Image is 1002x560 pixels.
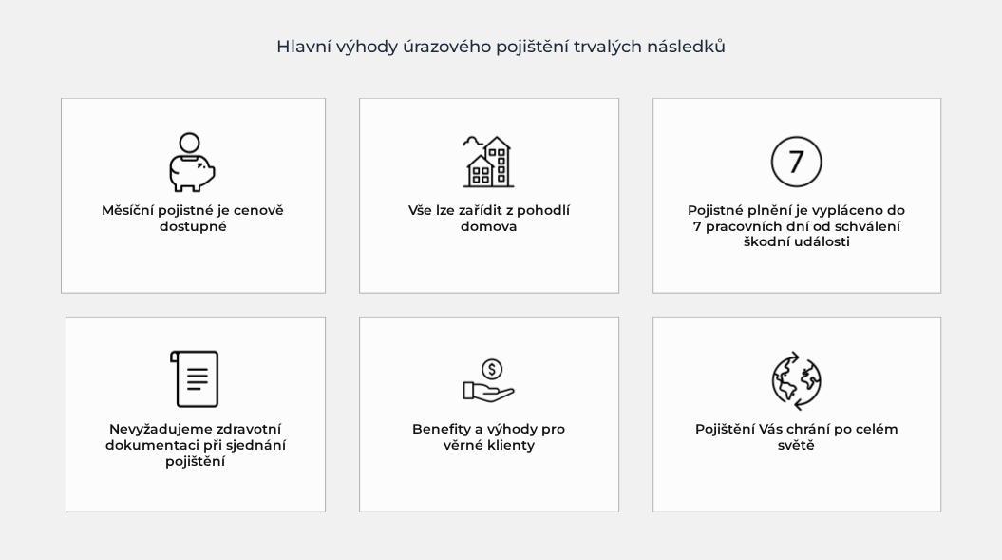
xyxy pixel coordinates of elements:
h5: Pojistné plnění je vypláceno do 7 pracovních dní od schválení škodní události [687,203,907,250]
img: ikona dokumentu [169,351,221,412]
img: ikona spořícího prasátka [167,132,219,193]
img: ikona domu [463,132,515,193]
img: ikona zeměkoule [770,351,822,412]
h4: Hlavní výhody úrazového pojištění trvalých následků [60,34,943,60]
h5: Benefity a výhody pro věrné klienty [393,421,585,454]
h5: Pojištění Vás chrání po celém světě [687,421,907,454]
h5: Vše lze zařídit z pohodlí domova [393,203,585,235]
img: ikona peněz padajících do ruky [463,351,515,412]
h5: Nevyžadujeme zdravotní dokumentaci při sjednání pojištění [100,421,292,469]
h5: Měsíční pojistné je cenově dostupné [95,203,292,235]
img: ikona čísla sedm [770,132,822,193]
